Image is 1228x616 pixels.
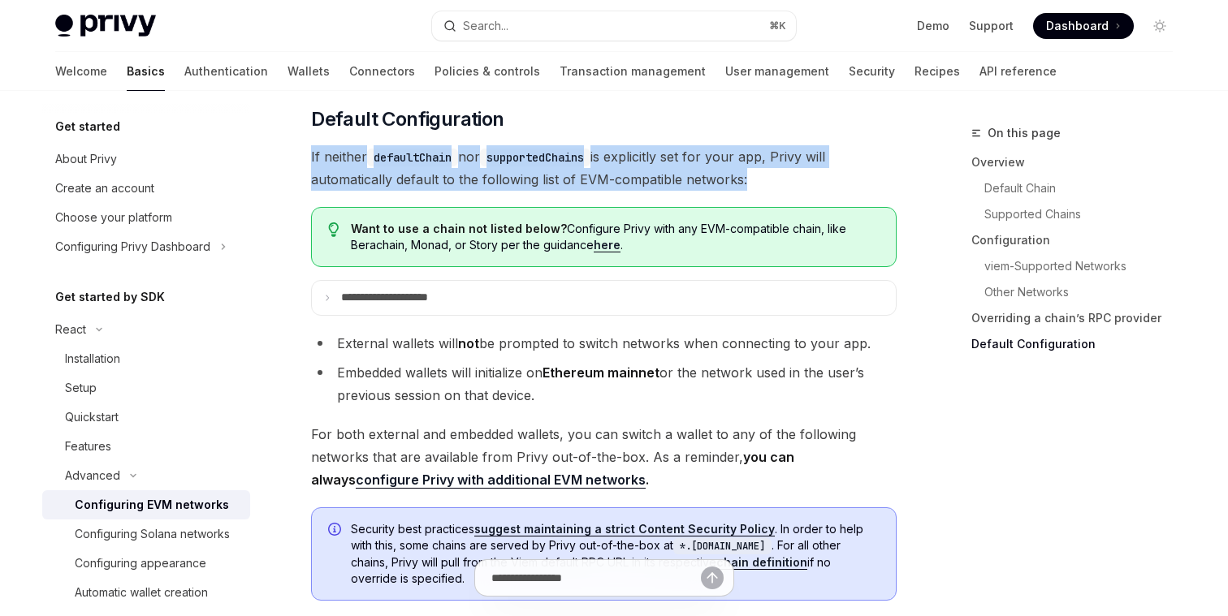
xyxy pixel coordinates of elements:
a: Other Networks [984,279,1186,305]
a: Setup [42,373,250,403]
span: Dashboard [1046,18,1109,34]
span: For both external and embedded wallets, you can switch a wallet to any of the following networks ... [311,423,897,491]
a: here [594,238,620,252]
div: Installation [65,349,120,368]
code: supportedChains [480,149,590,166]
a: Security [849,52,895,91]
a: Support [969,18,1014,34]
a: Automatic wallet creation [42,578,250,607]
li: Embedded wallets will initialize on or the network used in the user’s previous session on that de... [311,361,897,407]
div: Choose your platform [55,208,172,227]
a: Wallets [288,52,330,91]
span: Configure Privy with any EVM-compatible chain, like Berachain, Monad, or Story per the guidance . [351,221,880,253]
div: About Privy [55,149,117,169]
a: Default Chain [984,175,1186,201]
code: defaultChain [367,149,458,166]
a: Welcome [55,52,107,91]
strong: Want to use a chain not listed below? [351,222,567,235]
div: Search... [463,16,508,36]
a: Recipes [915,52,960,91]
svg: Info [328,523,344,539]
strong: not [458,335,479,351]
div: Configuring Solana networks [75,524,230,544]
a: Installation [42,344,250,373]
a: suggest maintaining a strict Content Security Policy [474,522,775,536]
a: Overview [971,149,1186,175]
h5: Get started [55,117,120,136]
a: Default Configuration [971,331,1186,357]
div: Configuring Privy Dashboard [55,237,210,256]
button: Search...⌘K [432,11,796,41]
div: Configuring appearance [75,554,206,573]
div: Advanced [65,466,120,485]
a: Quickstart [42,403,250,432]
a: Authentication [184,52,268,91]
a: Overriding a chain’s RPC provider [971,305,1186,331]
span: ⌘ K [769,19,786,32]
a: Configuring EVM networks [42,490,250,519]
a: configure Privy with additional EVM networks [356,472,646,489]
a: Connectors [349,52,415,91]
a: Supported Chains [984,201,1186,227]
a: viem-Supported Networks [984,253,1186,279]
span: Default Configuration [311,106,504,132]
div: Quickstart [65,407,119,427]
div: Automatic wallet creation [75,583,208,602]
span: On this page [988,123,1061,143]
a: Choose your platform [42,203,250,232]
a: Configuration [971,227,1186,253]
a: Transaction management [560,52,706,91]
button: Send message [701,566,724,589]
strong: Ethereum mainnet [543,364,659,381]
a: Create an account [42,174,250,203]
a: Configuring Solana networks [42,519,250,549]
span: If neither nor is explicitly set for your app, Privy will automatically default to the following ... [311,145,897,191]
div: Setup [65,378,97,398]
div: Configuring EVM networks [75,495,229,515]
a: Demo [917,18,949,34]
a: chain definition [716,555,807,570]
div: React [55,320,86,339]
div: Create an account [55,179,154,198]
a: Features [42,432,250,461]
span: Security best practices . In order to help with this, some chains are served by Privy out-of-the-... [351,521,880,587]
li: External wallets will be prompted to switch networks when connecting to your app. [311,332,897,355]
code: *.[DOMAIN_NAME] [673,538,772,554]
img: light logo [55,15,156,37]
svg: Tip [328,222,339,237]
div: Features [65,437,111,456]
a: API reference [979,52,1057,91]
a: About Privy [42,144,250,174]
a: Basics [127,52,165,91]
a: User management [725,52,829,91]
a: Dashboard [1033,13,1134,39]
h5: Get started by SDK [55,287,165,307]
a: Configuring appearance [42,549,250,578]
strong: you can always . [311,449,794,489]
button: Toggle dark mode [1147,13,1173,39]
a: Policies & controls [435,52,540,91]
